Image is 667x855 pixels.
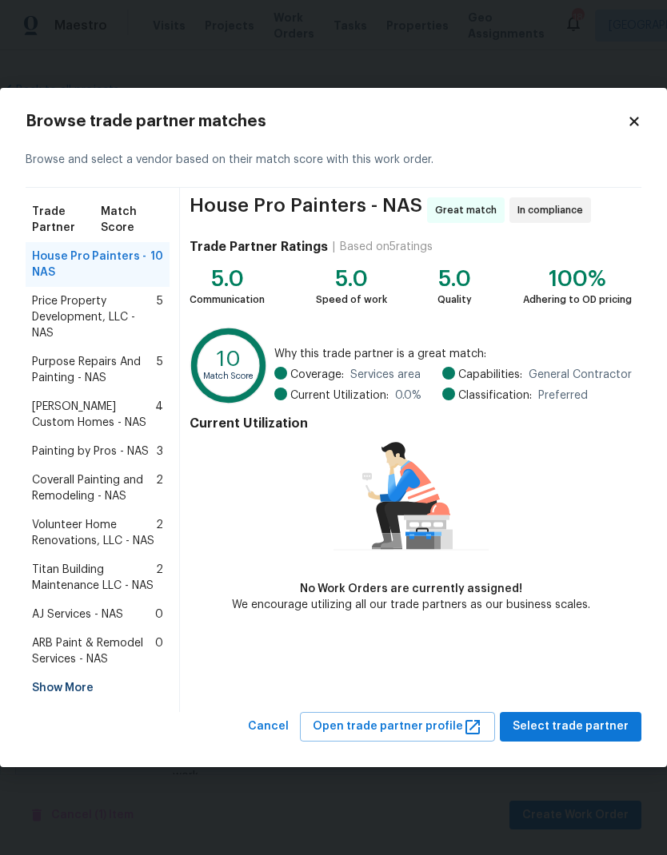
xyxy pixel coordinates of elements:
[157,354,163,386] span: 5
[203,372,254,380] text: Match Score
[32,399,155,431] span: [PERSON_NAME] Custom Homes - NAS
[101,204,163,236] span: Match Score
[340,239,433,255] div: Based on 5 ratings
[437,292,472,308] div: Quality
[232,581,590,597] div: No Work Orders are currently assigned!
[328,239,340,255] div: |
[190,239,328,255] h4: Trade Partner Ratings
[32,472,156,504] span: Coverall Painting and Remodeling - NAS
[458,367,522,383] span: Capabilities:
[155,635,163,667] span: 0
[156,517,163,549] span: 2
[157,443,163,459] span: 3
[150,249,163,280] span: 10
[274,346,632,362] span: Why this trade partner is a great match:
[156,472,163,504] span: 2
[217,348,241,370] text: 10
[32,606,123,622] span: AJ Services - NAS
[242,712,295,742] button: Cancel
[155,606,163,622] span: 0
[458,388,532,404] span: Classification:
[316,271,387,287] div: 5.0
[517,202,589,218] span: In compliance
[500,712,641,742] button: Select trade partner
[350,367,421,383] span: Services area
[190,271,265,287] div: 5.0
[32,249,150,280] span: House Pro Painters - NAS
[32,354,157,386] span: Purpose Repairs And Painting - NAS
[156,562,163,594] span: 2
[32,517,156,549] span: Volunteer Home Renovations, LLC - NAS
[513,717,629,737] span: Select trade partner
[190,292,265,308] div: Communication
[190,197,422,223] span: House Pro Painters - NAS
[316,292,387,308] div: Speed of work
[435,202,503,218] span: Great match
[26,674,170,702] div: Show More
[155,399,163,431] span: 4
[290,388,389,404] span: Current Utilization:
[290,367,344,383] span: Coverage:
[300,712,495,742] button: Open trade partner profile
[190,416,632,431] h4: Current Utilization
[26,133,641,188] div: Browse and select a vendor based on their match score with this work order.
[32,562,156,594] span: Titan Building Maintenance LLC - NAS
[529,367,632,383] span: General Contractor
[523,271,632,287] div: 100%
[395,388,421,404] span: 0.0 %
[32,443,149,459] span: Painting by Pros - NAS
[157,293,163,341] span: 5
[32,204,101,236] span: Trade Partner
[523,292,632,308] div: Adhering to OD pricing
[232,597,590,613] div: We encourage utilizing all our trade partners as our business scales.
[32,293,157,341] span: Price Property Development, LLC - NAS
[26,113,627,129] h2: Browse trade partner matches
[248,717,289,737] span: Cancel
[313,717,482,737] span: Open trade partner profile
[437,271,472,287] div: 5.0
[538,388,588,404] span: Preferred
[32,635,155,667] span: ARB Paint & Remodel Services - NAS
